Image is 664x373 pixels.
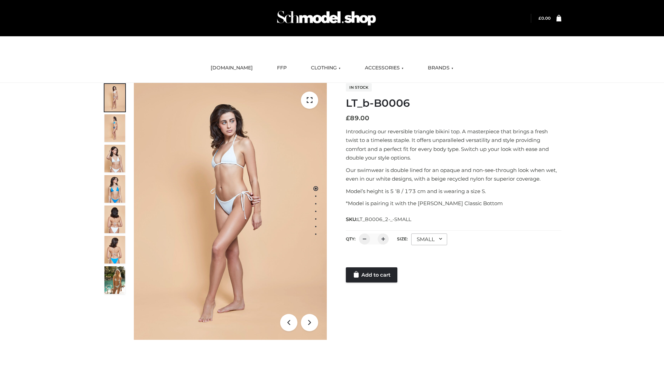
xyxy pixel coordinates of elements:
[538,16,551,21] bdi: 0.00
[360,60,409,76] a: ACCESSORIES
[272,60,292,76] a: FFP
[538,16,551,21] a: £0.00
[346,199,561,208] p: *Model is pairing it with the [PERSON_NAME] Classic Bottom
[538,16,541,21] span: £
[423,60,459,76] a: BRANDS
[346,114,350,122] span: £
[357,216,411,222] span: LT_B0006_2-_-SMALL
[104,266,125,294] img: Arieltop_CloudNine_AzureSky2.jpg
[411,233,447,245] div: SMALL
[104,114,125,142] img: ArielClassicBikiniTop_CloudNine_AzureSky_OW114ECO_2-scaled.jpg
[104,175,125,203] img: ArielClassicBikiniTop_CloudNine_AzureSky_OW114ECO_4-scaled.jpg
[346,267,397,283] a: Add to cart
[346,215,412,223] span: SKU:
[346,97,561,109] h1: LT_b-B0006
[346,127,561,162] p: Introducing our reversible triangle bikini top. A masterpiece that brings a fresh twist to a time...
[346,236,356,241] label: QTY:
[104,205,125,233] img: ArielClassicBikiniTop_CloudNine_AzureSky_OW114ECO_7-scaled.jpg
[346,83,372,92] span: In stock
[306,60,346,76] a: CLOTHING
[346,166,561,183] p: Our swimwear is double lined for an opaque and non-see-through look when wet, even in our white d...
[104,145,125,172] img: ArielClassicBikiniTop_CloudNine_AzureSky_OW114ECO_3-scaled.jpg
[104,236,125,264] img: ArielClassicBikiniTop_CloudNine_AzureSky_OW114ECO_8-scaled.jpg
[104,84,125,112] img: ArielClassicBikiniTop_CloudNine_AzureSky_OW114ECO_1-scaled.jpg
[134,83,327,340] img: ArielClassicBikiniTop_CloudNine_AzureSky_OW114ECO_1
[346,187,561,196] p: Model’s height is 5 ‘8 / 173 cm and is wearing a size S.
[205,60,258,76] a: [DOMAIN_NAME]
[346,114,369,122] bdi: 89.00
[397,236,408,241] label: Size:
[275,4,378,32] img: Schmodel Admin 964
